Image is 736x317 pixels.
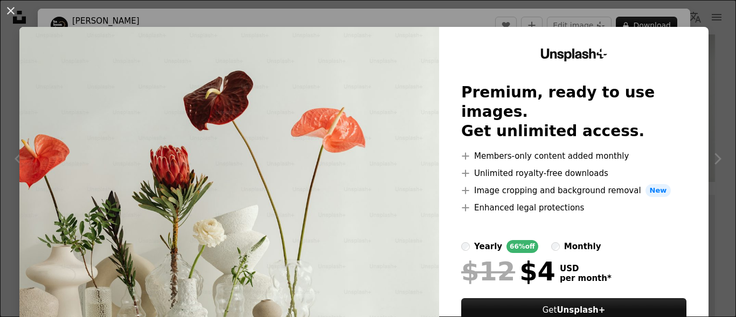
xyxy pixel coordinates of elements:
[645,184,671,197] span: New
[560,264,612,273] span: USD
[551,242,560,251] input: monthly
[474,240,502,253] div: yearly
[557,305,605,315] strong: Unsplash+
[564,240,601,253] div: monthly
[560,273,612,283] span: per month *
[461,167,686,180] li: Unlimited royalty-free downloads
[461,184,686,197] li: Image cropping and background removal
[461,83,686,141] h2: Premium, ready to use images. Get unlimited access.
[461,257,556,285] div: $4
[506,240,538,253] div: 66% off
[461,242,470,251] input: yearly66%off
[461,201,686,214] li: Enhanced legal protections
[461,257,515,285] span: $12
[461,150,686,163] li: Members-only content added monthly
